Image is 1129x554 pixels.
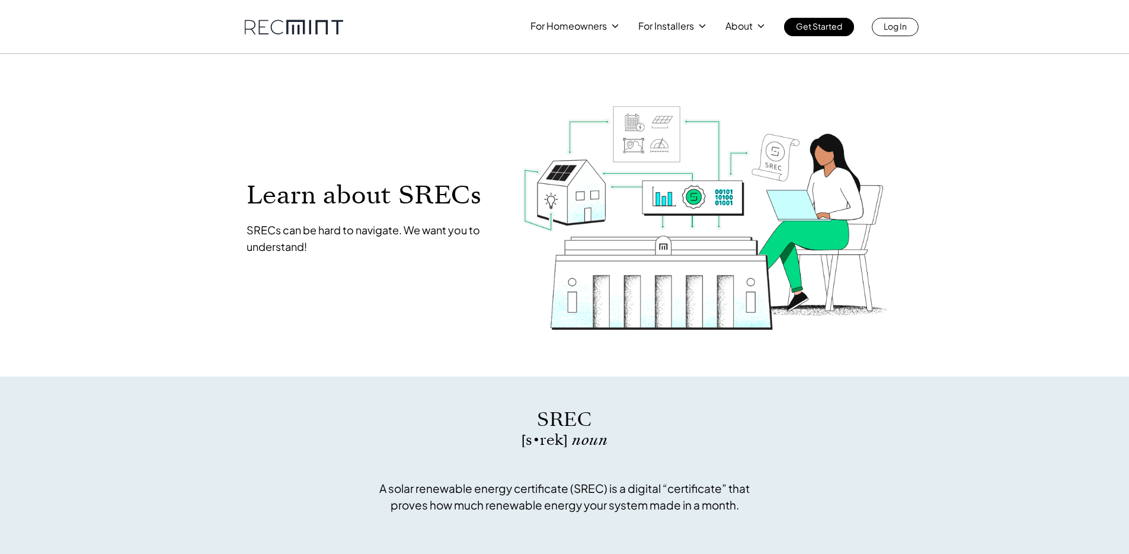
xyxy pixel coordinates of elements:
p: About [725,18,753,34]
p: Log In [884,18,907,34]
p: SREC [372,406,757,433]
p: SRECs can be hard to navigate. We want you to understand! [247,222,499,255]
span: noun [572,429,607,450]
p: For Homeowners [530,18,607,34]
p: [s • rek] [372,433,757,447]
p: Get Started [796,18,842,34]
a: Get Started [784,18,854,36]
a: Log In [872,18,919,36]
p: A solar renewable energy certificate (SREC) is a digital “certificate” that proves how much renew... [372,480,757,513]
p: For Installers [638,18,694,34]
p: Learn about SRECs [247,182,499,208]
